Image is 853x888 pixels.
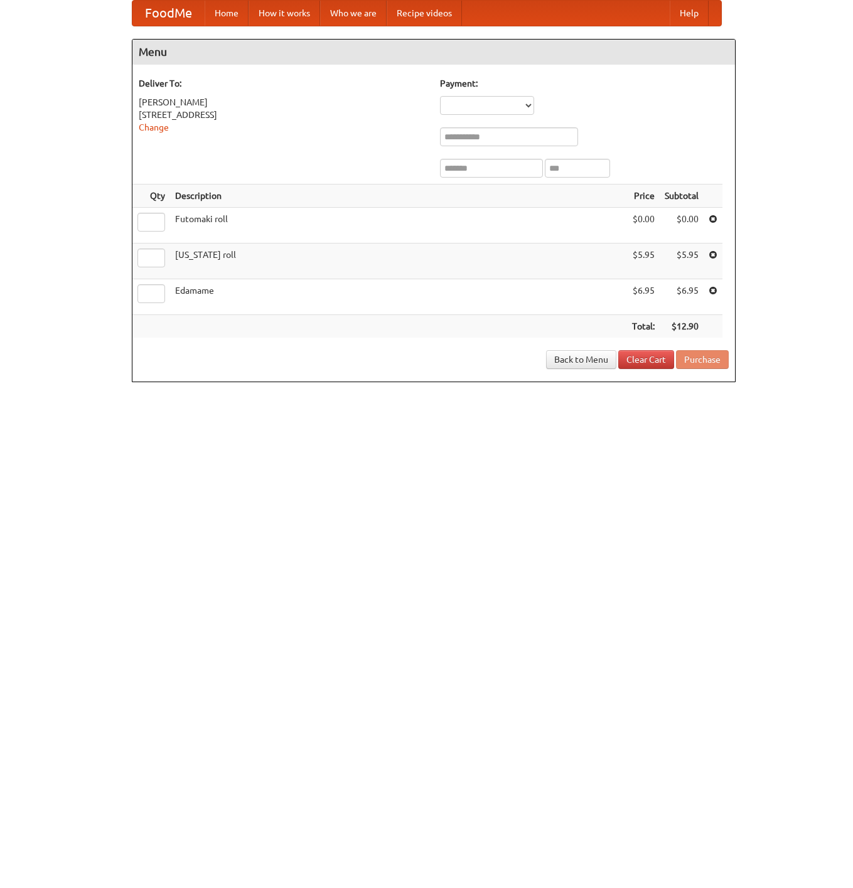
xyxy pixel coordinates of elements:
[387,1,462,26] a: Recipe videos
[139,77,427,90] h5: Deliver To:
[670,1,709,26] a: Help
[660,243,704,279] td: $5.95
[618,350,674,369] a: Clear Cart
[320,1,387,26] a: Who we are
[440,77,729,90] h5: Payment:
[660,208,704,243] td: $0.00
[660,279,704,315] td: $6.95
[676,350,729,369] button: Purchase
[139,96,427,109] div: [PERSON_NAME]
[546,350,616,369] a: Back to Menu
[139,109,427,121] div: [STREET_ADDRESS]
[627,279,660,315] td: $6.95
[170,185,627,208] th: Description
[132,185,170,208] th: Qty
[627,208,660,243] td: $0.00
[132,40,735,65] h4: Menu
[660,185,704,208] th: Subtotal
[627,243,660,279] td: $5.95
[205,1,249,26] a: Home
[627,185,660,208] th: Price
[170,208,627,243] td: Futomaki roll
[170,279,627,315] td: Edamame
[170,243,627,279] td: [US_STATE] roll
[660,315,704,338] th: $12.90
[627,315,660,338] th: Total:
[139,122,169,132] a: Change
[249,1,320,26] a: How it works
[132,1,205,26] a: FoodMe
